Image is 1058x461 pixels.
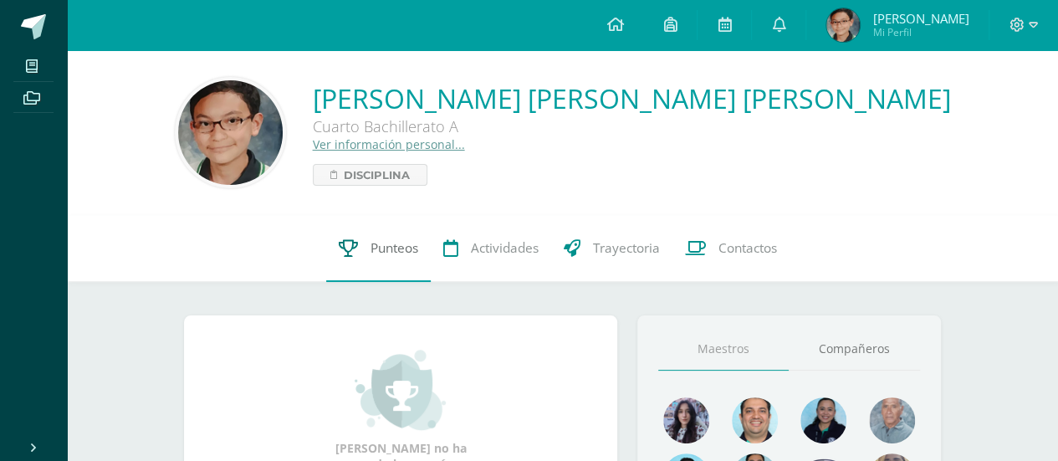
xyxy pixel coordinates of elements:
img: 677c00e80b79b0324b531866cf3fa47b.png [732,397,778,443]
a: Ver información personal... [313,136,465,152]
a: Actividades [431,215,551,282]
img: 4fefb2d4df6ade25d47ae1f03d061a50.png [800,397,846,443]
a: [PERSON_NAME] [PERSON_NAME] [PERSON_NAME] [313,80,951,116]
span: Trayectoria [593,239,660,257]
span: Disciplina [344,165,410,185]
span: Mi Perfil [872,25,969,39]
a: Disciplina [313,164,427,186]
a: Punteos [326,215,431,282]
a: Compañeros [789,328,920,371]
span: Punteos [371,239,418,257]
img: 3bba886a9c75063d96c5e58f8e6632be.png [826,8,860,42]
span: Actividades [471,239,539,257]
a: Contactos [672,215,790,282]
img: achievement_small.png [355,348,446,432]
span: [PERSON_NAME] [872,10,969,27]
img: 289be53a5fb13cff79d6009846f04d42.png [178,80,283,185]
a: Trayectoria [551,215,672,282]
a: Maestros [658,328,790,371]
span: Contactos [718,239,777,257]
img: 31702bfb268df95f55e840c80866a926.png [663,397,709,443]
div: Cuarto Bachillerato A [313,116,815,136]
img: 55ac31a88a72e045f87d4a648e08ca4b.png [869,397,915,443]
